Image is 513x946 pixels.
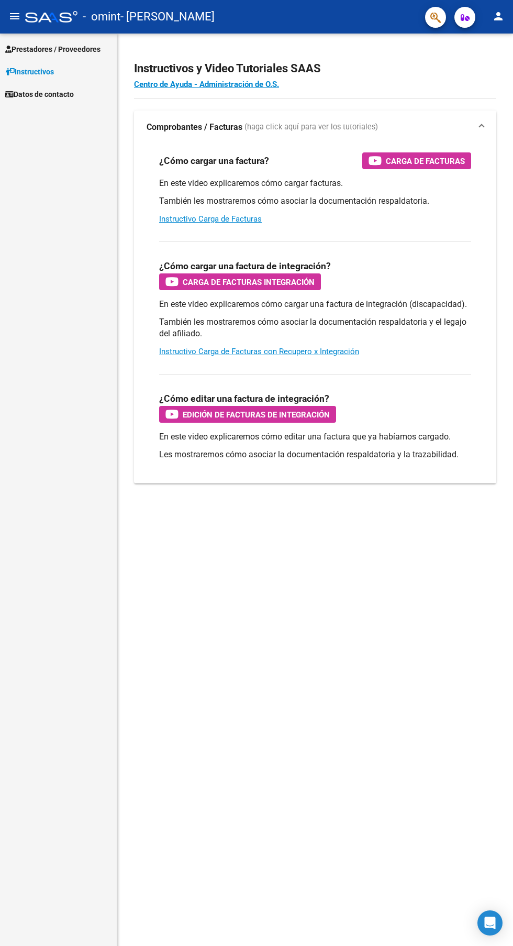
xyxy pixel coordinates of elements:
h3: ¿Cómo cargar una factura de integración? [159,259,331,273]
p: También les mostraremos cómo asociar la documentación respaldatoria y el legajo del afiliado. [159,316,471,339]
span: Edición de Facturas de integración [183,408,330,421]
span: Instructivos [5,66,54,78]
div: Open Intercom Messenger [477,910,503,936]
a: Instructivo Carga de Facturas [159,214,262,224]
h3: ¿Cómo cargar una factura? [159,153,269,168]
p: En este video explicaremos cómo cargar una factura de integración (discapacidad). [159,299,471,310]
span: (haga click aquí para ver los tutoriales) [244,122,378,133]
div: Comprobantes / Facturas (haga click aquí para ver los tutoriales) [134,144,496,483]
mat-icon: menu [8,10,21,23]
span: - [PERSON_NAME] [120,5,215,28]
mat-icon: person [492,10,505,23]
span: Carga de Facturas Integración [183,276,315,289]
p: En este video explicaremos cómo editar una factura que ya habíamos cargado. [159,431,471,443]
h3: ¿Cómo editar una factura de integración? [159,391,329,406]
span: Prestadores / Proveedores [5,43,101,55]
mat-expansion-panel-header: Comprobantes / Facturas (haga click aquí para ver los tutoriales) [134,111,496,144]
button: Carga de Facturas [362,152,471,169]
strong: Comprobantes / Facturas [147,122,242,133]
button: Carga de Facturas Integración [159,273,321,290]
span: Datos de contacto [5,89,74,100]
h2: Instructivos y Video Tutoriales SAAS [134,59,496,79]
button: Edición de Facturas de integración [159,406,336,423]
p: En este video explicaremos cómo cargar facturas. [159,178,471,189]
p: También les mostraremos cómo asociar la documentación respaldatoria. [159,195,471,207]
p: Les mostraremos cómo asociar la documentación respaldatoria y la trazabilidad. [159,449,471,460]
span: - omint [83,5,120,28]
a: Instructivo Carga de Facturas con Recupero x Integración [159,347,359,356]
a: Centro de Ayuda - Administración de O.S. [134,80,279,89]
span: Carga de Facturas [386,155,465,168]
